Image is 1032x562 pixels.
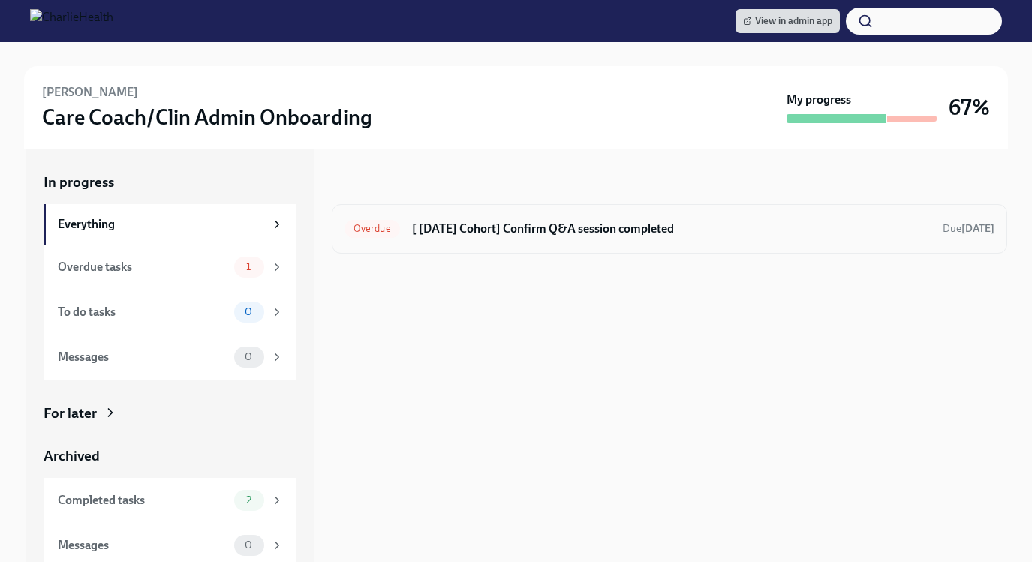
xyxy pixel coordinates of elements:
[44,245,296,290] a: Overdue tasks1
[736,9,840,33] a: View in admin app
[949,94,990,121] h3: 67%
[30,9,113,33] img: CharlieHealth
[44,404,97,423] div: For later
[44,290,296,335] a: To do tasks0
[44,446,296,466] a: Archived
[44,335,296,380] a: Messages0
[58,492,228,509] div: Completed tasks
[961,222,994,235] strong: [DATE]
[58,349,228,365] div: Messages
[236,306,261,317] span: 0
[42,104,372,131] h3: Care Coach/Clin Admin Onboarding
[58,216,264,233] div: Everything
[236,351,261,362] span: 0
[345,223,400,234] span: Overdue
[412,221,931,237] h6: [ [DATE] Cohort] Confirm Q&A session completed
[58,537,228,554] div: Messages
[236,539,261,551] span: 0
[237,261,260,272] span: 1
[58,259,228,275] div: Overdue tasks
[943,222,994,235] span: Due
[44,478,296,523] a: Completed tasks2
[345,217,994,241] a: Overdue[ [DATE] Cohort] Confirm Q&A session completedDue[DATE]
[58,304,228,320] div: To do tasks
[743,14,832,29] span: View in admin app
[237,494,260,506] span: 2
[44,204,296,245] a: Everything
[44,404,296,423] a: For later
[787,92,851,108] strong: My progress
[42,84,138,101] h6: [PERSON_NAME]
[332,173,402,192] div: In progress
[943,221,994,236] span: July 20th, 2025 10:00
[44,173,296,192] a: In progress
